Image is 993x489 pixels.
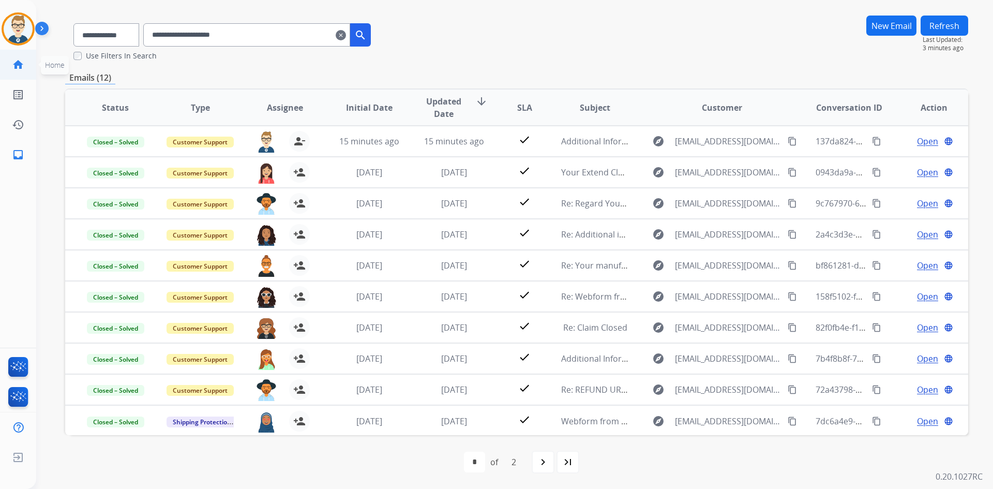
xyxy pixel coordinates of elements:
[561,384,818,395] span: Re: REFUND URGENT: Information about your order (#449225390)
[917,415,938,427] span: Open
[12,118,24,131] mat-icon: history
[872,199,881,208] mat-icon: content_copy
[12,88,24,101] mat-icon: list_alt
[356,416,382,427] span: [DATE]
[167,199,234,210] span: Customer Support
[944,261,953,270] mat-icon: language
[87,230,144,241] span: Closed – Solved
[788,323,797,332] mat-icon: content_copy
[167,417,237,427] span: Shipping Protection
[675,259,781,272] span: [EMAIL_ADDRESS][DOMAIN_NAME]
[87,292,144,303] span: Closed – Solved
[872,385,881,394] mat-icon: content_copy
[923,44,968,52] span: 3 minutes ago
[256,379,277,401] img: agent-avatar
[293,383,306,396] mat-icon: person_add
[191,101,210,114] span: Type
[441,353,467,364] span: [DATE]
[872,417,881,426] mat-icon: content_copy
[561,291,809,302] span: Re: Webform from [EMAIL_ADDRESS][DOMAIN_NAME] on [DATE]
[256,317,277,339] img: agent-avatar
[293,290,306,303] mat-icon: person_add
[652,352,665,365] mat-icon: explore
[12,58,24,71] mat-icon: home
[87,417,144,427] span: Closed – Solved
[872,168,881,177] mat-icon: content_copy
[518,320,531,332] mat-icon: check
[87,354,144,365] span: Closed – Solved
[518,227,531,239] mat-icon: check
[561,229,664,240] span: Re: Additional information
[652,228,665,241] mat-icon: explore
[518,258,531,270] mat-icon: check
[816,198,972,209] span: 9c767970-6708-4c21-a04b-3e03f0bc2ced
[788,417,797,426] mat-icon: content_copy
[441,291,467,302] span: [DATE]
[917,166,938,179] span: Open
[675,197,781,210] span: [EMAIL_ADDRESS][DOMAIN_NAME]
[917,197,938,210] span: Open
[675,135,781,147] span: [EMAIL_ADDRESS][DOMAIN_NAME]
[293,259,306,272] mat-icon: person_add
[441,167,467,178] span: [DATE]
[293,135,306,147] mat-icon: person_remove
[537,456,549,468] mat-icon: navigate_next
[652,135,665,147] mat-icon: explore
[256,348,277,370] img: agent-avatar
[518,134,531,146] mat-icon: check
[356,384,382,395] span: [DATE]
[944,137,953,146] mat-icon: language
[293,228,306,241] mat-icon: person_add
[518,289,531,301] mat-icon: check
[872,323,881,332] mat-icon: content_copy
[336,29,346,41] mat-icon: clear
[518,196,531,208] mat-icon: check
[872,354,881,363] mat-icon: content_copy
[872,261,881,270] mat-icon: content_copy
[441,198,467,209] span: [DATE]
[354,29,367,41] mat-icon: search
[675,415,781,427] span: [EMAIL_ADDRESS][DOMAIN_NAME]
[561,136,682,147] span: Additional Information Needed
[816,229,973,240] span: 2a4c3d3e-105f-4fa0-8bea-81907d9d7ed3
[944,292,953,301] mat-icon: language
[518,382,531,394] mat-icon: check
[517,101,532,114] span: SLA
[561,198,826,209] span: Re: Regard Your Recent Inquiry [ ref:!00D1I02L1Qo.!500Uj0fh5kn:ref ]
[256,131,277,153] img: agent-avatar
[256,411,277,433] img: agent-avatar
[788,261,797,270] mat-icon: content_copy
[441,322,467,333] span: [DATE]
[675,228,781,241] span: [EMAIL_ADDRESS][DOMAIN_NAME]
[86,51,157,61] label: Use Filters In Search
[45,60,65,70] span: Home
[256,224,277,246] img: agent-avatar
[87,137,144,147] span: Closed – Solved
[944,199,953,208] mat-icon: language
[256,162,277,184] img: agent-avatar
[293,352,306,365] mat-icon: person_add
[652,321,665,334] mat-icon: explore
[293,415,306,427] mat-icon: person_add
[346,101,393,114] span: Initial Date
[339,136,399,147] span: 15 minutes ago
[652,166,665,179] mat-icon: explore
[293,197,306,210] mat-icon: person_add
[580,101,610,114] span: Subject
[356,198,382,209] span: [DATE]
[87,323,144,334] span: Closed – Solved
[167,354,234,365] span: Customer Support
[944,385,953,394] mat-icon: language
[917,352,938,365] span: Open
[65,71,115,84] p: Emails (12)
[441,260,467,271] span: [DATE]
[702,101,742,114] span: Customer
[675,383,781,396] span: [EMAIL_ADDRESS][DOMAIN_NAME]
[788,354,797,363] mat-icon: content_copy
[87,199,144,210] span: Closed – Solved
[293,321,306,334] mat-icon: person_add
[356,260,382,271] span: [DATE]
[872,137,881,146] mat-icon: content_copy
[652,290,665,303] mat-icon: explore
[816,416,975,427] span: 7dc6a4e9-01b9-45de-8614-4d6f8399dd97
